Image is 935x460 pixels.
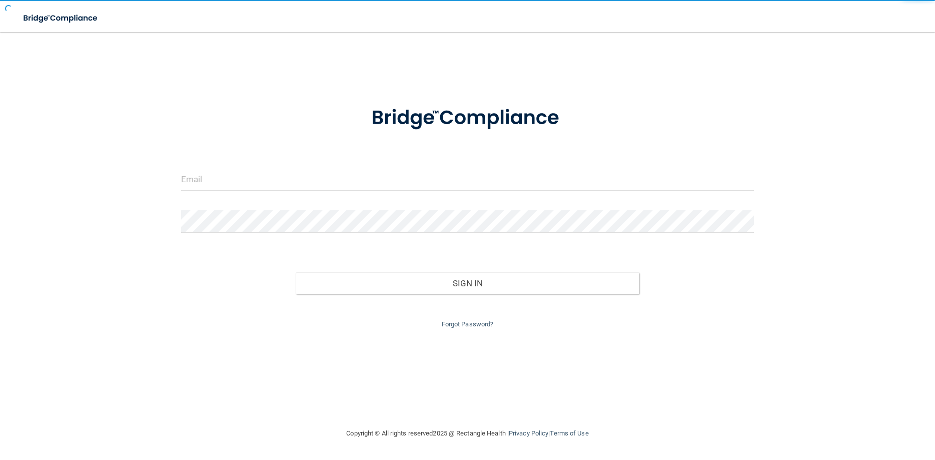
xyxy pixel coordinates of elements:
img: bridge_compliance_login_screen.278c3ca4.svg [351,92,584,144]
button: Sign In [296,272,639,294]
a: Forgot Password? [442,320,494,328]
input: Email [181,168,754,191]
div: Copyright © All rights reserved 2025 @ Rectangle Health | | [285,417,650,449]
img: bridge_compliance_login_screen.278c3ca4.svg [15,8,107,29]
a: Privacy Policy [509,429,548,437]
a: Terms of Use [550,429,588,437]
